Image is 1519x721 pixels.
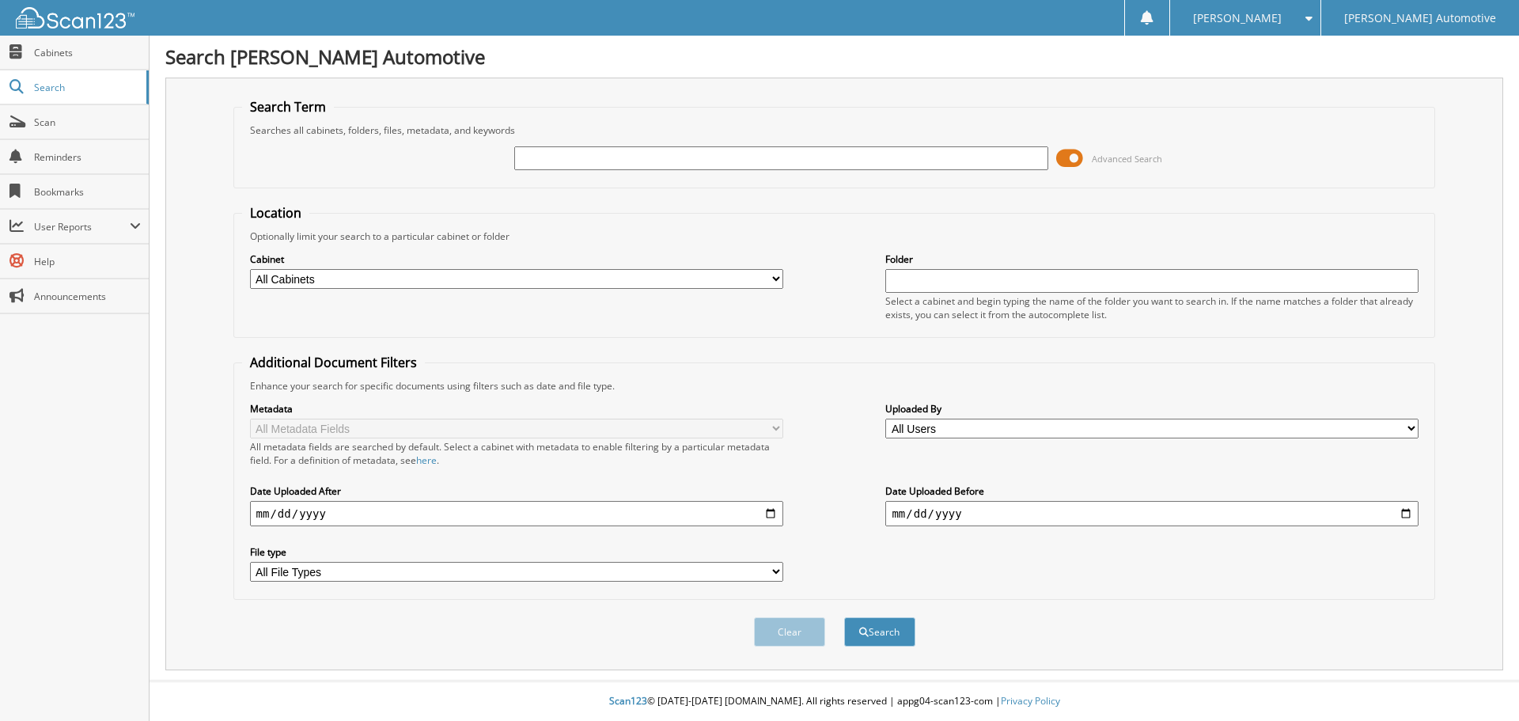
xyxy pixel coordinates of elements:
label: Metadata [250,402,783,416]
label: File type [250,545,783,559]
legend: Search Term [242,98,334,116]
input: start [250,501,783,526]
a: here [416,453,437,467]
input: end [885,501,1419,526]
img: scan123-logo-white.svg [16,7,134,28]
span: [PERSON_NAME] [1193,13,1282,23]
label: Date Uploaded Before [885,484,1419,498]
span: Scan123 [609,694,647,708]
span: Cabinets [34,46,141,59]
label: Cabinet [250,252,783,266]
div: © [DATE]-[DATE] [DOMAIN_NAME]. All rights reserved | appg04-scan123-com | [150,682,1519,721]
span: [PERSON_NAME] Automotive [1344,13,1496,23]
legend: Additional Document Filters [242,354,425,371]
button: Clear [754,617,825,647]
a: Privacy Policy [1001,694,1060,708]
label: Date Uploaded After [250,484,783,498]
span: Advanced Search [1092,153,1162,165]
span: Reminders [34,150,141,164]
h1: Search [PERSON_NAME] Automotive [165,44,1503,70]
div: Select a cabinet and begin typing the name of the folder you want to search in. If the name match... [885,294,1419,321]
label: Uploaded By [885,402,1419,416]
span: Bookmarks [34,185,141,199]
span: User Reports [34,220,130,233]
span: Search [34,81,138,94]
div: Searches all cabinets, folders, files, metadata, and keywords [242,123,1427,137]
span: Announcements [34,290,141,303]
label: Folder [885,252,1419,266]
div: Optionally limit your search to a particular cabinet or folder [242,230,1427,243]
button: Search [844,617,915,647]
span: Help [34,255,141,268]
span: Scan [34,116,141,129]
legend: Location [242,204,309,222]
div: All metadata fields are searched by default. Select a cabinet with metadata to enable filtering b... [250,440,783,467]
div: Enhance your search for specific documents using filters such as date and file type. [242,379,1427,393]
